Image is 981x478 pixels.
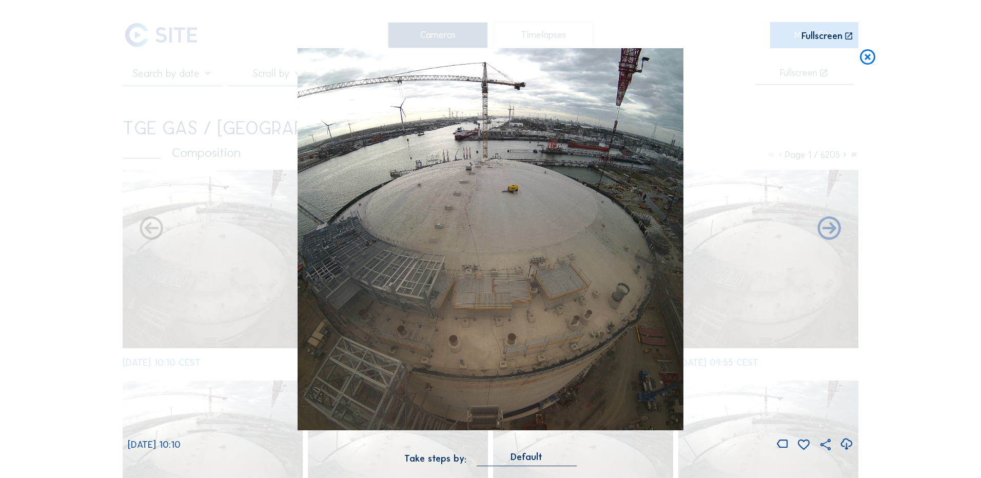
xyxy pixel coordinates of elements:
i: Forward [138,215,166,244]
img: Image [298,48,683,431]
i: Back [815,215,843,244]
div: Take steps by: [404,454,466,463]
div: Fullscreen [801,31,842,41]
span: [DATE] 10:10 [128,439,181,450]
div: Default [477,452,577,466]
div: Default [511,452,542,462]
